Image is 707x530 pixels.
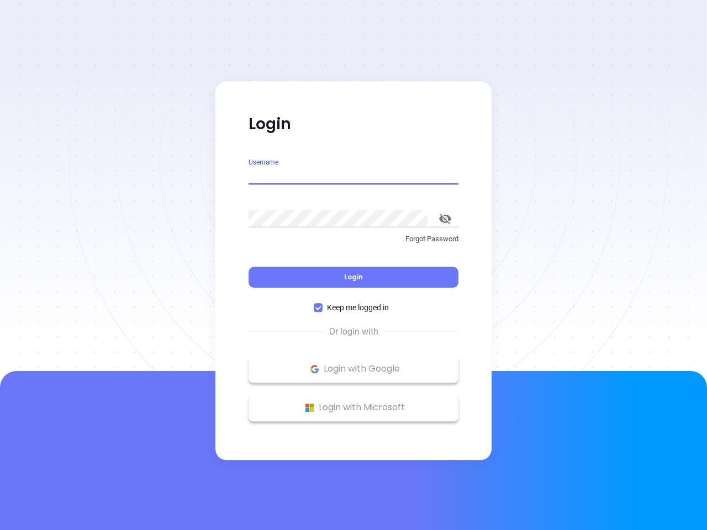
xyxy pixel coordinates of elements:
[249,114,458,134] p: Login
[254,361,453,377] p: Login with Google
[308,362,321,376] img: Google Logo
[249,355,458,383] button: Google Logo Login with Google
[254,399,453,416] p: Login with Microsoft
[249,234,458,253] a: Forgot Password
[249,394,458,421] button: Microsoft Logo Login with Microsoft
[249,267,458,288] button: Login
[432,205,458,232] button: toggle password visibility
[249,159,278,166] label: Username
[344,272,363,282] span: Login
[303,401,316,415] img: Microsoft Logo
[324,325,384,338] span: Or login with
[249,234,458,245] p: Forgot Password
[323,301,393,314] span: Keep me logged in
